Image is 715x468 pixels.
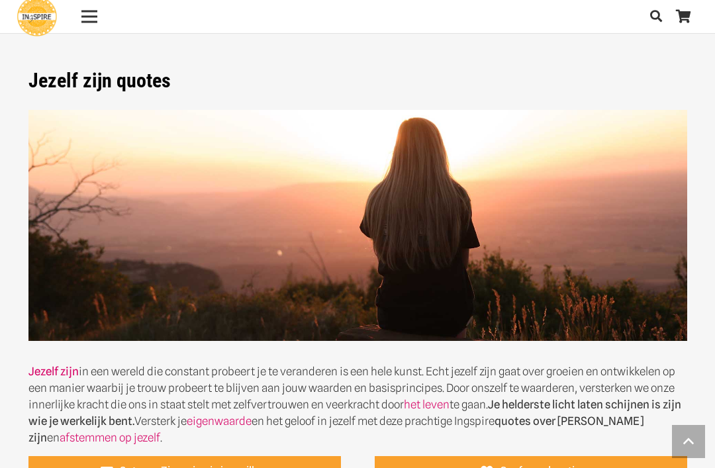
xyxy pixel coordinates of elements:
[60,431,160,444] a: afstemmen op jezelf
[187,414,252,428] a: eigenwaarde
[672,425,705,458] a: Terug naar top
[643,1,669,32] a: Zoeken
[28,110,687,342] img: Spreuken over de kracht van Kwetsbaarheid en Zelfacceptatie - citaten van ingspire
[404,398,450,411] a: het leven
[28,110,687,447] p: in een wereld die constant probeert je te veranderen is een hele kunst. Echt jezelf zijn gaat ove...
[28,365,79,378] a: Jezelf zijn
[28,69,687,93] h1: Jezelf zijn quotes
